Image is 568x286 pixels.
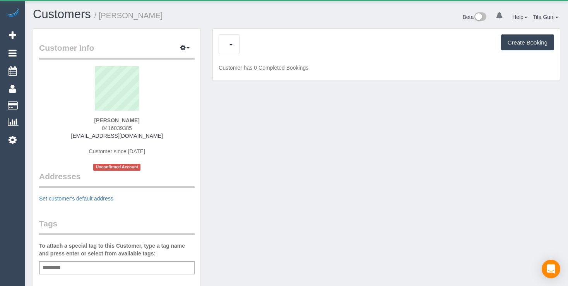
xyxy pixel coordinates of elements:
span: 0416039385 [102,125,132,131]
label: To attach a special tag to this Customer, type a tag name and press enter or select from availabl... [39,242,195,257]
span: Customer since [DATE] [89,148,145,154]
small: / [PERSON_NAME] [94,11,163,20]
strong: [PERSON_NAME] [94,117,139,123]
legend: Customer Info [39,42,195,60]
a: [EMAIL_ADDRESS][DOMAIN_NAME] [71,133,163,139]
a: Customers [33,7,91,21]
a: Tifa Guni [533,14,558,20]
img: Automaid Logo [5,8,20,19]
img: New interface [474,12,486,22]
p: Customer has 0 Completed Bookings [219,64,554,72]
legend: Tags [39,218,195,235]
div: Open Intercom Messenger [542,260,560,278]
button: Create Booking [501,34,554,51]
a: Help [512,14,527,20]
span: Unconfirmed Account [93,164,140,170]
a: Set customer's default address [39,195,113,202]
a: Beta [462,14,486,20]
